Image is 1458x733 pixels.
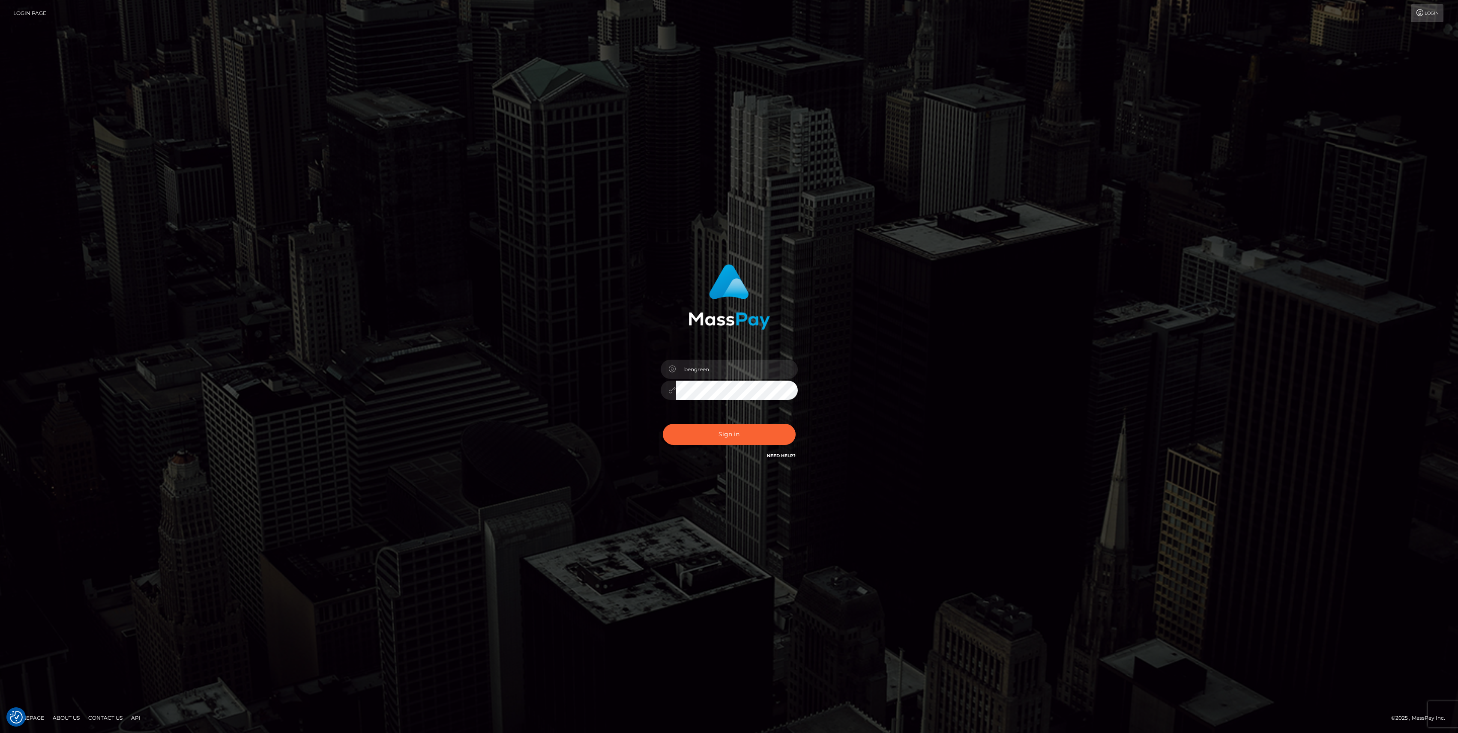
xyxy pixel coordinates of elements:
[663,424,796,445] button: Sign in
[1411,4,1443,22] a: Login
[10,711,23,724] button: Consent Preferences
[9,711,48,724] a: Homepage
[10,711,23,724] img: Revisit consent button
[767,453,796,459] a: Need Help?
[689,264,770,330] img: MassPay Login
[13,4,46,22] a: Login Page
[676,360,798,379] input: Username...
[49,711,83,724] a: About Us
[85,711,126,724] a: Contact Us
[1391,713,1452,723] div: © 2025 , MassPay Inc.
[128,711,144,724] a: API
